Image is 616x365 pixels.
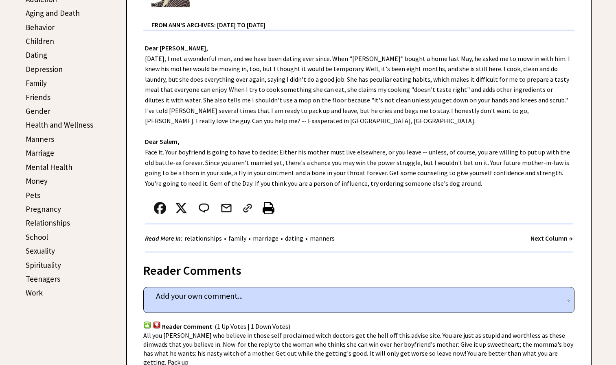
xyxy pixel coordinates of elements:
[145,234,182,242] strong: Read More In:
[26,176,48,186] a: Money
[145,44,208,52] strong: Dear [PERSON_NAME],
[26,246,55,256] a: Sexuality
[26,148,54,158] a: Marriage
[153,321,161,329] img: votdown.png
[26,64,63,74] a: Depression
[26,274,60,284] a: Teenagers
[26,134,54,144] a: Manners
[143,262,574,275] div: Reader Comments
[154,202,166,214] img: facebook.png
[162,322,212,330] span: Reader Comment
[26,260,61,270] a: Spirituality
[26,8,80,18] a: Aging and Death
[215,322,290,330] span: (1 Up Votes | 1 Down Votes)
[26,190,40,200] a: Pets
[263,202,274,214] img: printer%20icon.png
[145,233,337,243] div: • • • •
[26,218,70,228] a: Relationships
[145,137,180,146] strong: Dear Salem,
[226,234,248,242] a: family
[241,202,254,214] img: link_02.png
[26,288,43,298] a: Work
[26,232,48,242] a: School
[26,106,50,116] a: Gender
[26,78,47,88] a: Family
[220,202,232,214] img: mail.png
[151,8,574,30] div: From Ann's Archives: [DATE] to [DATE]
[143,321,151,329] img: votup.png
[26,204,61,214] a: Pregnancy
[26,92,50,102] a: Friends
[182,234,224,242] a: relationships
[283,234,305,242] a: dating
[531,234,573,242] a: Next Column →
[26,162,72,172] a: Mental Health
[308,234,337,242] a: manners
[251,234,281,242] a: marriage
[26,120,93,130] a: Health and Wellness
[197,202,211,214] img: message_round%202.png
[175,202,187,214] img: x_small.png
[26,50,47,60] a: Dating
[127,30,591,252] div: [DATE], I met a wonderful man, and we have been dating ever since. When "[PERSON_NAME]" bought a ...
[26,36,54,46] a: Children
[26,22,55,32] a: Behavior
